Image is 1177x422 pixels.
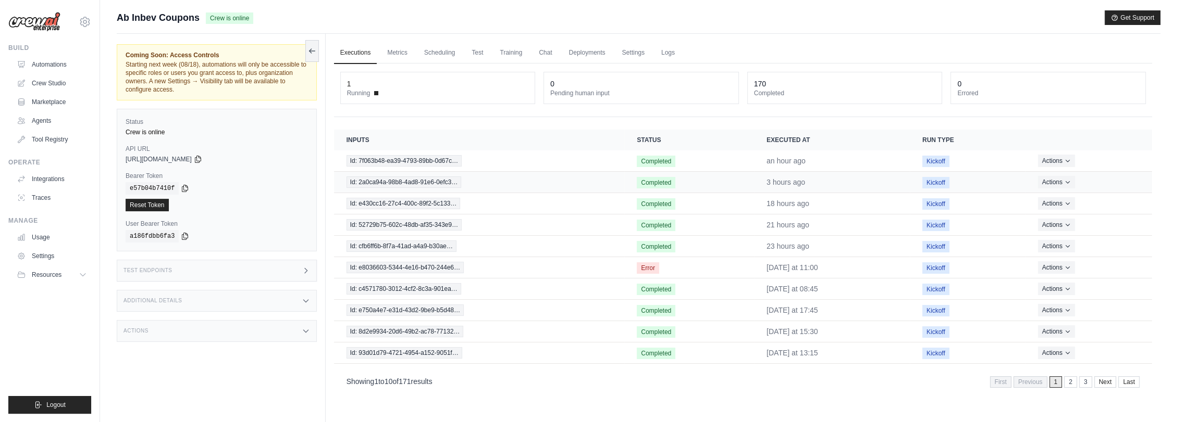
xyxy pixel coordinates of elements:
[493,42,528,64] a: Training
[922,156,949,167] span: Kickoff
[13,266,91,283] button: Resources
[126,230,179,242] code: a186fdbb6fa3
[550,89,732,97] dt: Pending human input
[766,221,809,229] time: August 11, 2025 at 15:30 GMT-3
[8,12,60,32] img: Logo
[766,327,818,336] time: August 10, 2025 at 15:30 GMT-3
[1038,261,1075,274] button: Actions for execution
[637,177,675,188] span: Completed
[399,377,411,386] span: 171
[46,401,66,409] span: Logout
[637,241,675,252] span: Completed
[1049,376,1062,388] span: 1
[13,248,91,264] a: Settings
[766,199,809,208] time: August 11, 2025 at 17:45 GMT-3
[346,347,612,359] a: View execution details for Id
[1064,376,1077,388] a: 2
[1079,376,1092,388] a: 3
[922,305,949,316] span: Kickoff
[346,219,612,231] a: View execution details for Id
[637,305,675,316] span: Completed
[637,326,675,338] span: Completed
[922,241,949,252] span: Kickoff
[766,349,818,357] time: August 10, 2025 at 13:15 GMT-3
[123,267,172,274] h3: Test Endpoints
[754,130,910,150] th: Executed at
[126,118,308,126] label: Status
[637,220,675,231] span: Completed
[334,130,625,150] th: Inputs
[990,376,1139,388] nav: Pagination
[346,326,464,337] span: Id: 8d2e9934-20d6-49b2-ac78-77132…
[1038,283,1075,295] button: Actions for execution
[385,377,393,386] span: 10
[465,42,489,64] a: Test
[334,130,1152,394] section: Crew executions table
[624,130,754,150] th: Status
[347,89,370,97] span: Running
[754,79,766,89] div: 170
[126,61,306,93] span: Starting next week (08/18), automations will only be accessible to specific roles or users you gr...
[766,263,818,272] time: August 11, 2025 at 11:00 GMT-3
[1038,304,1075,316] button: Actions for execution
[13,112,91,129] a: Agents
[532,42,558,64] a: Chat
[346,240,612,252] a: View execution details for Id
[922,348,949,359] span: Kickoff
[1038,197,1075,210] button: Actions for execution
[346,262,612,273] a: View execution details for Id
[418,42,461,64] a: Scheduling
[13,131,91,148] a: Tool Registry
[1038,347,1075,359] button: Actions for execution
[1094,376,1117,388] a: Next
[346,176,462,188] span: Id: 2a0ca94a-98b8-4ad8-91e6-0efc3…
[1038,240,1075,252] button: Actions for execution
[766,242,809,250] time: August 11, 2025 at 13:15 GMT-3
[637,156,675,167] span: Completed
[922,177,949,188] span: Kickoff
[347,79,351,89] div: 1
[616,42,651,64] a: Settings
[117,10,200,25] span: Ab Inbev Coupons
[13,75,91,92] a: Crew Studio
[126,220,308,228] label: User Bearer Token
[922,284,949,295] span: Kickoff
[637,348,675,359] span: Completed
[766,306,818,314] time: August 10, 2025 at 17:45 GMT-3
[1038,176,1075,188] button: Actions for execution
[126,145,308,153] label: API URL
[346,198,461,209] span: Id: e430cc16-27c4-400c-89f2-5c133…
[637,262,659,274] span: Error
[346,155,612,167] a: View execution details for Id
[346,262,464,273] span: Id: e8036603-5344-4e16-b470-244e6…
[922,262,949,274] span: Kickoff
[8,44,91,52] div: Build
[8,158,91,167] div: Operate
[126,155,192,163] span: [URL][DOMAIN_NAME]
[637,284,675,295] span: Completed
[990,376,1011,388] span: First
[1038,325,1075,338] button: Actions for execution
[13,56,91,73] a: Automations
[922,220,949,231] span: Kickoff
[922,198,949,210] span: Kickoff
[126,51,308,59] span: Coming Soon: Access Controls
[346,304,464,316] span: Id: e750a4e7-e31d-43d2-9be9-b5d48…
[126,199,169,211] a: Reset Token
[1038,155,1075,167] button: Actions for execution
[957,89,1139,97] dt: Errored
[346,198,612,209] a: View execution details for Id
[346,176,612,188] a: View execution details for Id
[766,178,805,186] time: August 12, 2025 at 08:45 GMT-3
[922,326,949,338] span: Kickoff
[13,229,91,246] a: Usage
[1118,376,1139,388] a: Last
[346,347,462,359] span: Id: 93d01d79-4721-4954-a152-9051f…
[766,157,806,165] time: August 12, 2025 at 11:00 GMT-3
[346,326,612,337] a: View execution details for Id
[1038,219,1075,231] button: Actions for execution
[8,396,91,414] button: Logout
[957,79,961,89] div: 0
[123,328,148,334] h3: Actions
[32,271,61,279] span: Resources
